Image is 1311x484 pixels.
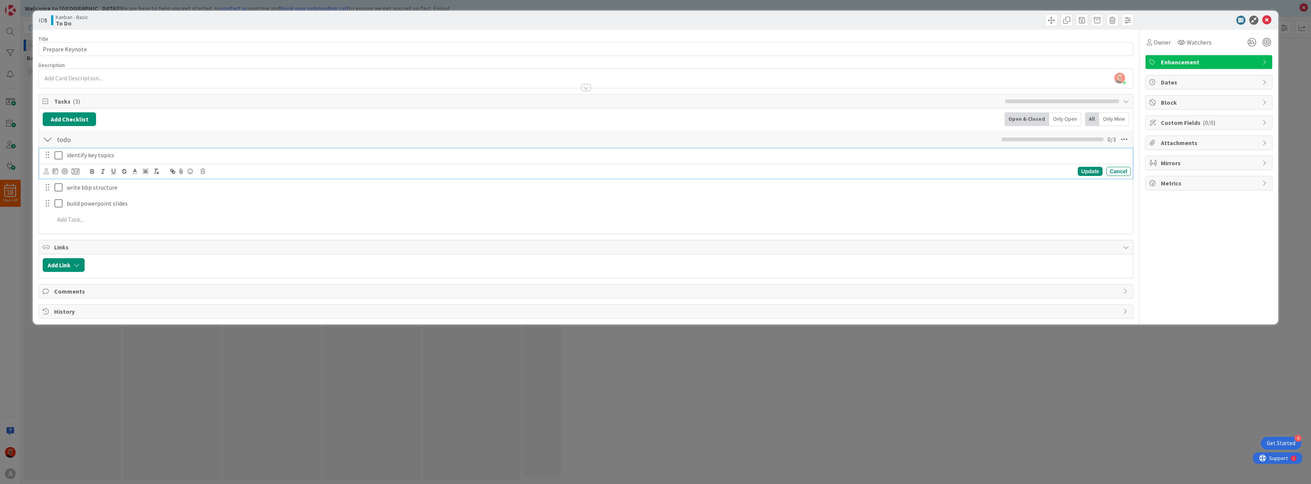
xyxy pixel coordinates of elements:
div: Only Open [1049,112,1081,126]
span: Links [54,243,1119,252]
span: Attachments [1161,138,1258,147]
b: 5 [44,16,47,24]
div: All [1085,112,1099,126]
div: Update [1078,167,1103,176]
span: Comments [54,287,1119,296]
span: History [54,307,1119,316]
span: 0 / 3 [1107,135,1116,144]
div: 4 [1295,435,1301,442]
span: Tasks [54,97,1001,106]
p: build powerpoint slides [67,199,1128,208]
p: write bbp structure [67,183,1128,192]
span: ID [38,16,47,25]
span: Enhancement [1161,58,1258,67]
span: Dates [1161,78,1258,87]
span: Description [38,62,65,69]
span: Owner [1154,38,1171,47]
div: Only Mine [1099,112,1129,126]
div: Get Started [1267,439,1295,447]
img: ACg8ocI49K8iO9pJFs7GFLvGnGQz901OBmyJ3JkfvHyJa0hNDQwfFdJr=s96-c [1114,73,1125,83]
input: type card name here... [38,42,1133,56]
div: Cancel [1106,167,1131,176]
span: Support [16,1,35,10]
div: Open Get Started checklist, remaining modules: 4 [1261,437,1301,450]
span: Mirrors [1161,158,1258,168]
span: Custom Fields [1161,118,1258,127]
button: Add Link [43,258,85,272]
input: Add Checklist... [54,133,226,146]
p: identify key topics [67,151,1128,160]
div: Open & Closed [1005,112,1049,126]
span: Block [1161,98,1258,107]
span: Watchers [1187,38,1212,47]
span: Metrics [1161,179,1258,188]
span: ( 0/0 ) [1203,119,1215,126]
span: Kanban - Basic [56,14,88,20]
label: Title [38,35,48,42]
b: To Do [56,20,88,26]
button: Add Checklist [43,112,96,126]
span: ( 3 ) [73,97,80,105]
div: 1 [40,3,42,9]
